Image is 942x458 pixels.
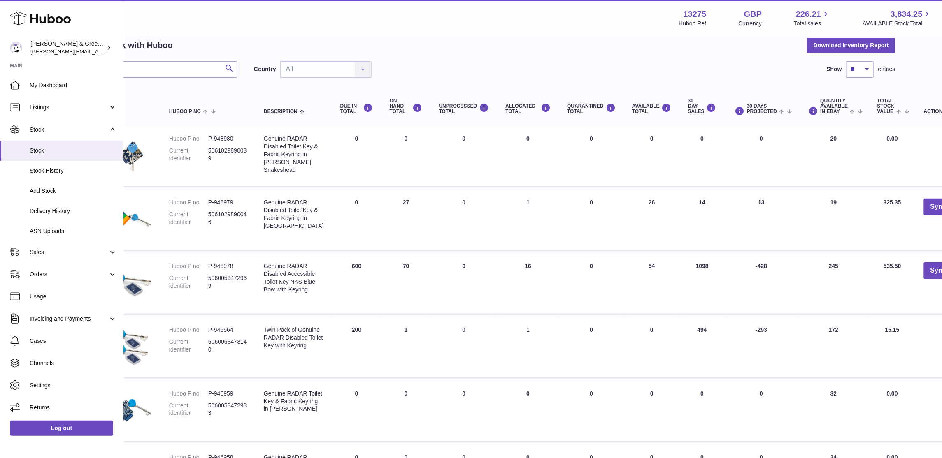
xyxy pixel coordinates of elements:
td: 0 [431,127,498,186]
td: 0 [680,382,725,441]
strong: 13275 [684,9,707,20]
div: ALLOCATED Total [505,103,551,114]
div: QUARANTINED Total [567,103,616,114]
span: Add Stock [30,187,117,195]
div: UNPROCESSED Total [439,103,489,114]
span: 0.00 [887,135,898,142]
button: Download Inventory Report [807,38,895,53]
td: 16 [497,254,559,314]
td: 32 [798,382,869,441]
div: Genuine RADAR Disabled Accessible Toilet Key NKS Blue Bow with Keyring [264,262,324,294]
a: 226.21 Total sales [794,9,830,28]
td: 70 [381,254,431,314]
dt: Current identifier [169,274,208,290]
span: 0 [590,135,593,142]
span: Total stock value [877,98,895,115]
dd: P-946964 [208,326,247,334]
td: 1 [381,318,431,377]
span: Huboo P no [169,109,201,114]
span: Quantity Available in eBay [821,98,848,115]
img: product image [112,199,153,240]
dt: Huboo P no [169,326,208,334]
td: 14 [680,190,725,250]
span: Usage [30,293,117,301]
td: -428 [725,254,798,314]
dd: P-948978 [208,262,247,270]
span: Channels [30,359,117,367]
span: Invoicing and Payments [30,315,108,323]
span: AVAILABLE Stock Total [863,20,932,28]
td: 245 [798,254,869,314]
span: Listings [30,104,108,111]
img: ellen@bluebadgecompany.co.uk [10,42,22,54]
div: Currency [739,20,762,28]
td: 172 [798,318,869,377]
div: Huboo Ref [679,20,707,28]
span: Stock [30,147,117,155]
span: Cases [30,337,117,345]
span: Settings [30,382,117,389]
span: 30 DAYS PROJECTED [747,104,777,114]
span: 325.35 [884,199,901,206]
span: Returns [30,404,117,412]
td: 0 [431,382,498,441]
td: 0 [381,127,431,186]
dt: Huboo P no [169,262,208,270]
td: 20 [798,127,869,186]
td: 1 [497,318,559,377]
span: 535.50 [884,263,901,269]
div: Genuine RADAR Disabled Toilet Key & Fabric Keyring in [GEOGRAPHIC_DATA] [264,199,324,230]
td: 19 [798,190,869,250]
label: Show [827,65,842,73]
span: Stock [30,126,108,134]
dd: 5060053473140 [208,338,247,354]
span: 0 [590,263,593,269]
td: 0 [497,127,559,186]
td: 27 [381,190,431,250]
img: product image [112,326,153,367]
dd: 5060053472983 [208,402,247,417]
td: 0 [431,190,498,250]
dd: 5060053472969 [208,274,247,290]
td: 600 [332,254,381,314]
span: 15.15 [885,326,900,333]
span: My Dashboard [30,81,117,89]
div: Genuine RADAR Toilet Key & Fabric Keyring in [PERSON_NAME] [264,390,324,413]
div: ON HAND Total [390,98,423,115]
a: 3,834.25 AVAILABLE Stock Total [863,9,932,28]
td: 1 [497,190,559,250]
dt: Current identifier [169,210,208,226]
span: Delivery History [30,207,117,215]
span: 3,834.25 [891,9,923,20]
td: 0 [332,382,381,441]
span: 226.21 [796,9,821,20]
span: 0 [590,326,593,333]
span: ASN Uploads [30,227,117,235]
div: Genuine RADAR Disabled Toilet Key & Fabric Keyring in [PERSON_NAME] Snakeshead [264,135,324,173]
img: product image [112,390,153,431]
dt: Current identifier [169,147,208,162]
div: AVAILABLE Total [632,103,672,114]
dt: Current identifier [169,338,208,354]
span: 0 [590,199,593,206]
td: 200 [332,318,381,377]
label: Country [254,65,276,73]
td: 0 [624,382,680,441]
a: Log out [10,421,113,435]
td: 0 [725,382,798,441]
td: 0 [431,254,498,314]
span: Orders [30,271,108,278]
div: [PERSON_NAME] & Green Ltd [30,40,105,56]
span: [PERSON_NAME][EMAIL_ADDRESS][DOMAIN_NAME] [30,48,165,55]
td: 0 [381,382,431,441]
td: 0 [725,127,798,186]
td: 494 [680,318,725,377]
td: 0 [332,127,381,186]
dd: 5061029890046 [208,210,247,226]
dd: 5061029890039 [208,147,247,162]
td: 0 [431,318,498,377]
span: entries [878,65,895,73]
span: 0.00 [887,390,898,397]
dd: P-946959 [208,390,247,398]
dt: Huboo P no [169,390,208,398]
